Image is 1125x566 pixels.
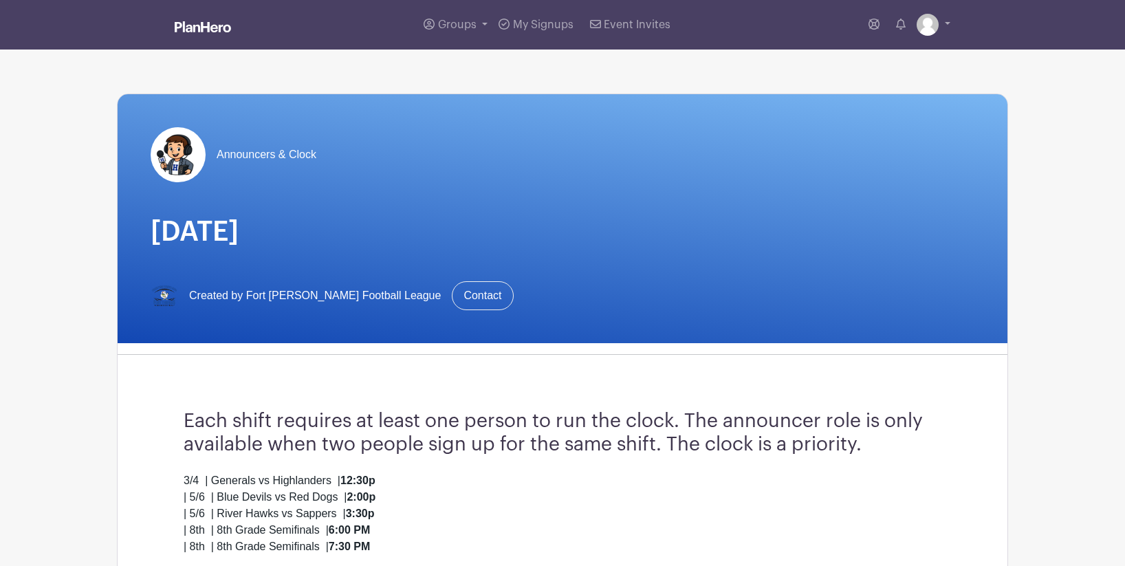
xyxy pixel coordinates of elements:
span: Created by Fort [PERSON_NAME] Football League [189,287,441,304]
img: Untitled%20design%20(19).png [151,127,206,182]
strong: 6:00 PM [329,524,370,536]
span: My Signups [513,19,574,30]
strong: 12:30p [340,475,375,486]
strong: 2:00p [347,491,375,503]
strong: 7:30 PM [329,541,370,552]
span: Event Invites [604,19,670,30]
a: Contact [452,281,513,310]
img: 2.png [151,282,178,309]
img: default-ce2991bfa6775e67f084385cd625a349d9dcbb7a52a09fb2fda1e96e2d18dcdb.png [917,14,939,36]
h1: [DATE] [151,215,974,248]
span: Groups [438,19,477,30]
div: 3/4 | Generals vs Highlanders | | 5/6 | Blue Devils vs Red Dogs | | 5/6 | River Hawks vs Sappers ... [184,472,941,555]
strong: 3:30p [346,508,375,519]
img: logo_white-6c42ec7e38ccf1d336a20a19083b03d10ae64f83f12c07503d8b9e83406b4c7d.svg [175,21,231,32]
h3: Each shift requires at least one person to run the clock. The announcer role is only available wh... [184,410,941,456]
span: Announcers & Clock [217,146,316,163]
